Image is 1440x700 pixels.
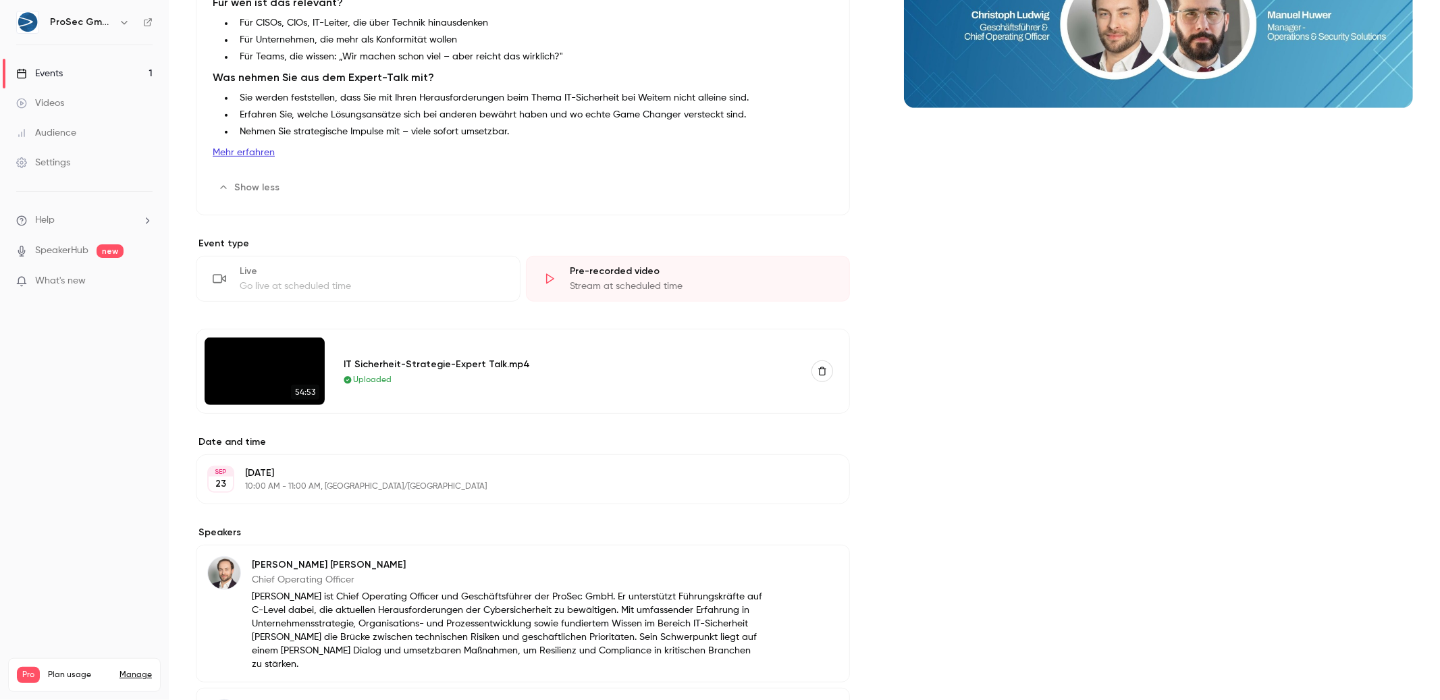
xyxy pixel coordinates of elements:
p: 23 [215,477,226,491]
span: new [97,244,124,258]
li: Für Unternehmen, die mehr als Konformität wollen [234,33,833,47]
h6: ProSec GmbH [50,16,113,29]
div: Pre-recorded video [570,265,834,278]
label: Speakers [196,526,850,539]
label: Date and time [196,435,850,449]
p: [DATE] [245,466,778,480]
button: Show less [213,177,288,198]
span: 54:53 [291,385,319,400]
a: Mehr erfahren [213,148,275,157]
div: Christoph Ludwig[PERSON_NAME] [PERSON_NAME]Chief Operating Officer[PERSON_NAME] ist Chief Operati... [196,545,850,682]
div: SEP [209,467,233,477]
span: Pro [17,667,40,683]
li: Für Teams, die wissen: „Wir machen schon viel – aber reicht das wirklich?" [234,50,833,64]
li: help-dropdown-opener [16,213,153,227]
li: Nehmen Sie strategische Impulse mit – viele sofort umsetzbar. [234,125,833,139]
div: IT Sicherheit-Strategie-Expert Talk.mp4 [344,357,795,371]
div: Go live at scheduled time [240,279,504,293]
div: Videos [16,97,64,110]
div: Live [240,265,504,278]
div: Settings [16,156,70,169]
li: Erfahren Sie, welche Lösungsansätze sich bei anderen bewährt haben und wo echte Game Changer vers... [234,108,833,122]
a: SpeakerHub [35,244,88,258]
div: Events [16,67,63,80]
a: Manage [119,670,152,680]
li: Für CISOs, CIOs, IT-Leiter, die über Technik hinausdenken [234,16,833,30]
img: ProSec GmbH [17,11,38,33]
span: Uploaded [353,374,392,386]
span: What's new [35,274,86,288]
div: Stream at scheduled time [570,279,834,293]
div: Audience [16,126,76,140]
div: LiveGo live at scheduled time [196,256,521,302]
span: Help [35,213,55,227]
p: Event type [196,237,850,250]
p: 10:00 AM - 11:00 AM, [GEOGRAPHIC_DATA]/[GEOGRAPHIC_DATA] [245,481,778,492]
p: [PERSON_NAME] ist Chief Operating Officer und Geschäftsführer der ProSec GmbH. Er unterstützt Füh... [252,590,762,671]
img: Christoph Ludwig [208,557,240,589]
p: [PERSON_NAME] [PERSON_NAME] [252,558,762,572]
p: Chief Operating Officer [252,573,762,587]
h2: Was nehmen Sie aus dem Expert-Talk mit? [213,70,833,86]
span: Plan usage [48,670,111,680]
li: Sie werden feststellen, dass Sie mit Ihren Herausforderungen beim Thema IT-Sicherheit bei Weitem ... [234,91,833,105]
div: Pre-recorded videoStream at scheduled time [526,256,851,302]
